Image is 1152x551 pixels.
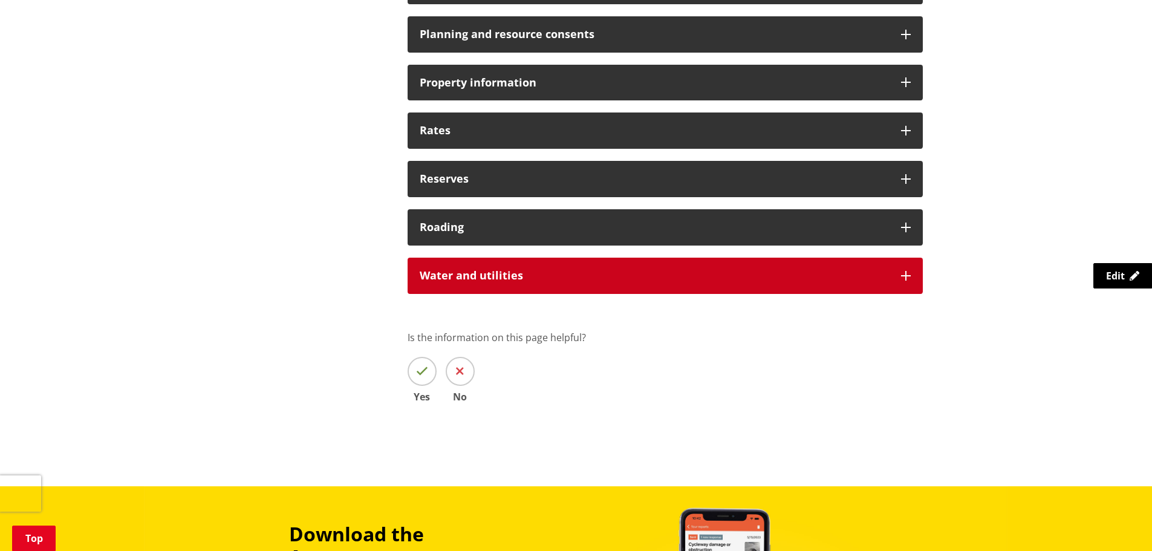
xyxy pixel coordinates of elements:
[1096,500,1140,544] iframe: Messenger Launcher
[420,270,889,282] h3: Water and utilities
[420,125,889,137] h3: Rates
[420,221,889,233] h3: Roading
[420,77,889,89] h3: Property information
[1093,263,1152,289] a: Edit
[12,526,56,551] a: Top
[408,392,437,402] span: Yes
[420,173,889,185] h3: Reserves
[408,330,923,345] p: Is the information on this page helpful?
[1106,269,1125,282] span: Edit
[446,392,475,402] span: No
[420,28,889,41] h3: Planning and resource consents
